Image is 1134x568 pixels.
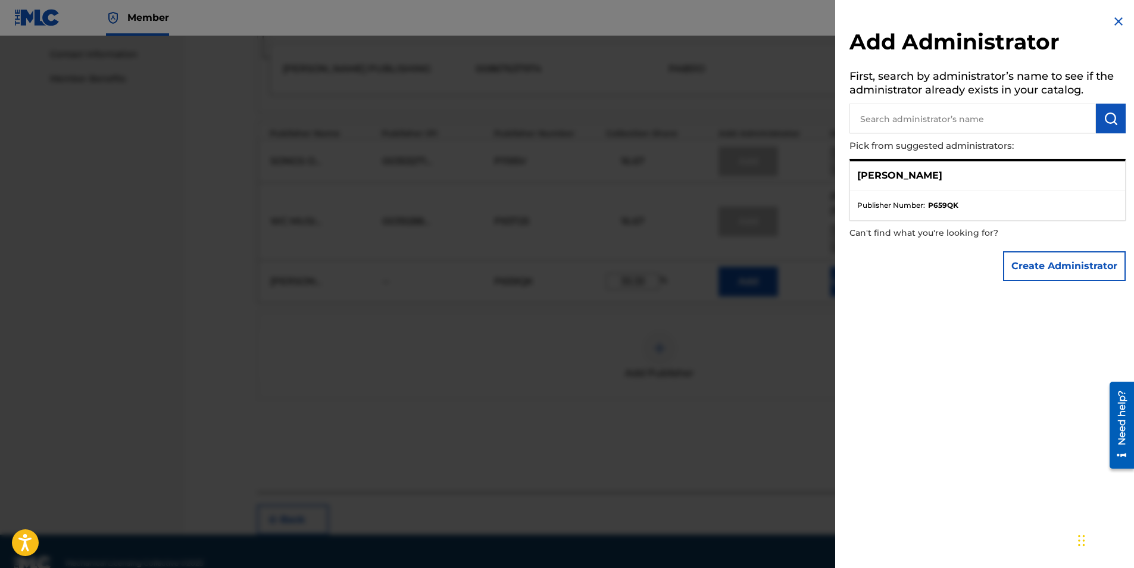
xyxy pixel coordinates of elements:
[1003,251,1126,281] button: Create Administrator
[928,200,958,211] strong: P659QK
[106,11,120,25] img: Top Rightsholder
[849,104,1096,133] input: Search administrator’s name
[857,200,925,211] span: Publisher Number :
[849,221,1058,245] p: Can't find what you're looking for?
[1101,377,1134,473] iframe: Resource Center
[849,66,1126,104] h5: First, search by administrator’s name to see if the administrator already exists in your catalog.
[849,29,1126,59] h2: Add Administrator
[1074,511,1134,568] iframe: Chat Widget
[127,11,169,24] span: Member
[849,133,1058,159] p: Pick from suggested administrators:
[1078,523,1085,558] div: Drag
[14,9,60,26] img: MLC Logo
[1104,111,1118,126] img: Search Works
[857,168,942,183] p: [PERSON_NAME]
